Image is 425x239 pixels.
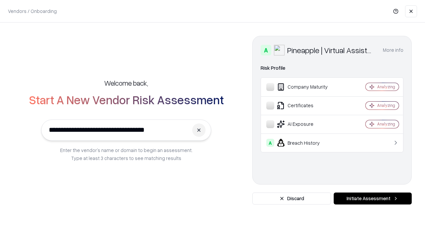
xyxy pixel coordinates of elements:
img: Pineapple | Virtual Assistant Agency [274,45,285,55]
div: Analyzing [377,121,395,127]
h5: Welcome back, [104,78,148,88]
div: A [266,139,274,147]
div: Pineapple | Virtual Assistant Agency [287,45,375,55]
p: Enter the vendor’s name or domain to begin an assessment. Type at least 3 characters to see match... [60,146,193,162]
div: Analyzing [377,103,395,108]
div: Certificates [266,102,346,110]
button: Initiate Assessment [334,193,412,204]
div: Analyzing [377,84,395,90]
p: Vendors / Onboarding [8,8,57,15]
div: A [261,45,271,55]
div: Risk Profile [261,64,403,72]
h2: Start A New Vendor Risk Assessment [29,93,224,106]
button: More info [383,44,403,56]
div: Company Maturity [266,83,346,91]
button: Discard [252,193,331,204]
div: AI Exposure [266,120,346,128]
div: Breach History [266,139,346,147]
